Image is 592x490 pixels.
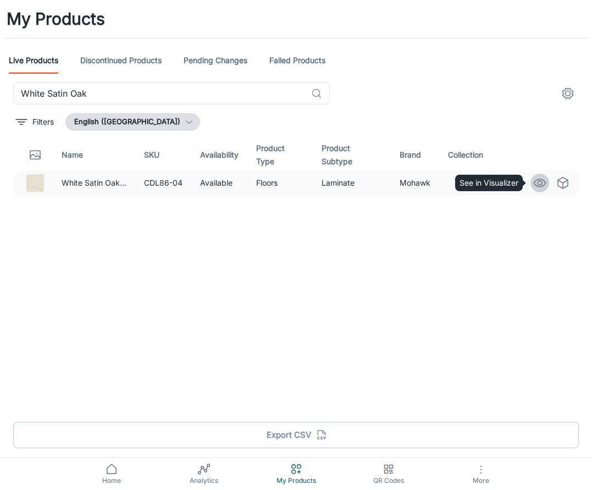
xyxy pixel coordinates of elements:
[29,148,42,162] svg: Thumbnail
[72,476,151,486] span: Home
[247,140,313,170] th: Product Type
[191,170,247,196] td: Available
[269,47,325,74] a: Failed Products
[164,476,244,486] span: Analytics
[313,140,391,170] th: Product Subtype
[391,170,439,196] td: Mohawk
[135,140,191,170] th: SKU
[435,458,527,490] button: More
[439,140,496,170] th: Collection
[441,476,521,485] span: More
[557,82,579,104] button: settings
[313,170,391,196] td: Laminate
[53,140,135,170] th: Name
[530,174,549,192] a: See in Visualizer
[65,113,200,131] button: English ([GEOGRAPHIC_DATA])
[257,476,336,486] span: My Products
[507,174,526,192] a: Edit
[13,113,57,131] button: filter
[349,476,428,486] span: QR Codes
[62,178,191,187] a: White Satin Oak - Laminate Flooring
[32,116,54,128] p: Filters
[80,47,162,74] a: Discontinued Products
[391,140,439,170] th: Brand
[9,47,58,74] a: Live Products
[247,170,313,196] td: Floors
[250,458,342,490] a: My Products
[13,422,579,448] button: Export CSV
[158,458,250,490] a: Analytics
[342,458,435,490] a: QR Codes
[191,140,247,170] th: Availability
[554,174,572,192] a: See in Virtual Samples
[7,7,105,31] h1: My Products
[135,170,191,196] td: CDL86-04
[184,47,247,74] a: Pending Changes
[13,82,307,104] input: Search
[65,458,158,490] a: Home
